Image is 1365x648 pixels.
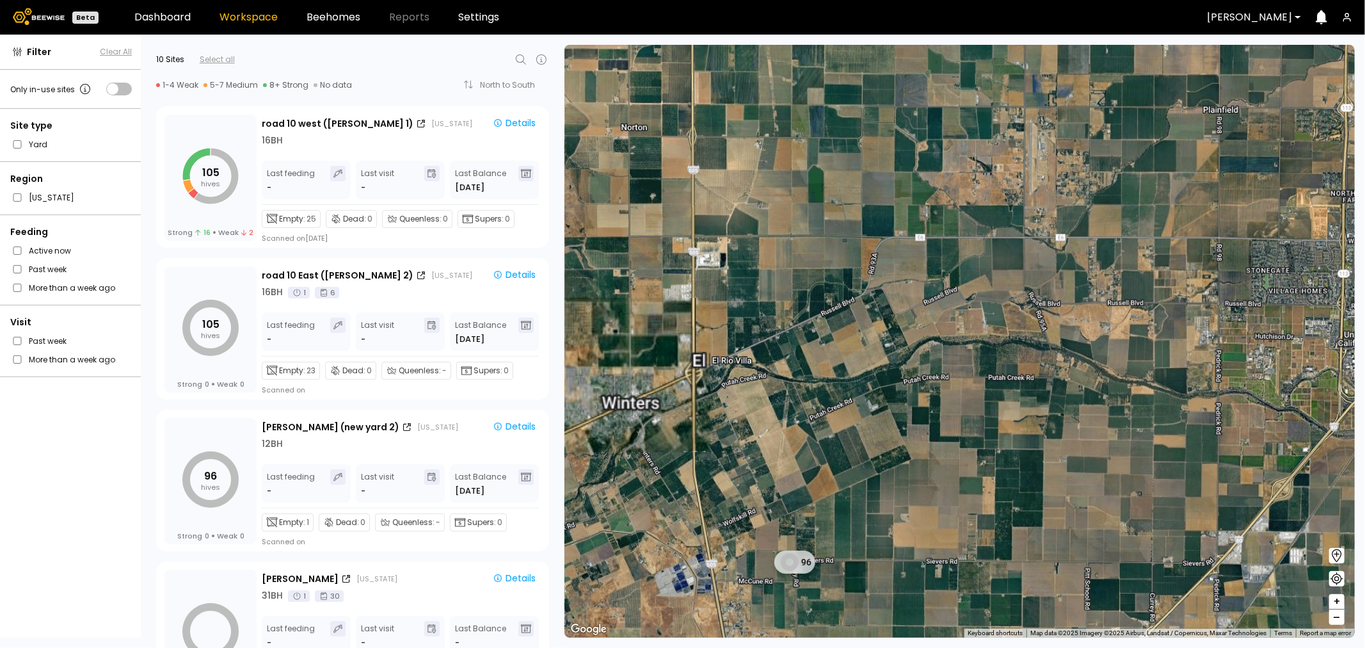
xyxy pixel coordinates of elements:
[29,244,71,257] label: Active now
[436,517,440,528] span: -
[267,181,273,194] div: -
[288,590,310,602] div: 1
[262,589,283,603] div: 31 BH
[262,286,283,299] div: 16 BH
[134,12,191,22] a: Dashboard
[307,12,360,22] a: Beehomes
[177,531,244,540] div: Strong Weak
[315,287,339,298] div: 6
[431,118,472,129] div: [US_STATE]
[156,54,184,65] div: 10 Sites
[201,330,220,341] tspan: hives
[267,485,273,498] div: -
[10,316,132,329] div: Visit
[326,210,377,228] div: Dead:
[568,621,610,638] a: Open this area in Google Maps (opens a new window)
[307,517,309,528] span: 1
[267,318,315,346] div: Last feeding
[262,572,339,586] div: [PERSON_NAME]
[1329,610,1345,625] button: –
[455,166,506,194] div: Last Balance
[10,225,132,239] div: Feeding
[1300,629,1351,636] a: Report a map error
[262,421,399,434] div: [PERSON_NAME] (new yard 2)
[168,228,253,237] div: Strong Weak
[443,213,448,225] span: 0
[240,380,244,389] span: 0
[361,469,394,498] div: Last visit
[314,80,352,90] div: No data
[201,482,220,492] tspan: hives
[455,333,484,346] span: [DATE]
[356,574,397,584] div: [US_STATE]
[568,621,610,638] img: Google
[504,365,509,377] span: 0
[455,318,506,346] div: Last Balance
[488,116,541,131] button: Details
[72,12,99,24] div: Beta
[367,365,372,377] span: 0
[319,514,370,531] div: Dead:
[367,213,372,225] span: 0
[202,165,220,180] tspan: 105
[205,531,209,540] span: 0
[262,134,283,147] div: 16 BH
[262,537,305,547] div: Scanned on
[262,233,328,243] div: Scanned on [DATE]
[29,281,115,295] label: More than a week ago
[480,81,544,89] div: North to South
[204,469,217,483] tspan: 96
[968,629,1023,638] button: Keyboard shortcuts
[195,228,210,237] span: 16
[455,485,484,498] span: [DATE]
[27,45,51,59] span: Filter
[497,517,502,528] span: 0
[381,362,451,380] div: Queenless:
[29,353,115,366] label: More than a week ago
[456,362,513,380] div: Supers:
[505,213,510,225] span: 0
[1030,629,1266,636] span: Map data ©2025 Imagery ©2025 Airbus, Landsat / Copernicus, Maxar Technologies
[360,517,365,528] span: 0
[156,80,198,90] div: 1-4 Weak
[1334,610,1341,626] span: –
[450,514,507,531] div: Supers:
[13,8,65,25] img: Beewise logo
[431,270,472,280] div: [US_STATE]
[442,365,447,377] span: -
[488,571,541,587] button: Details
[10,119,132,133] div: Site type
[361,333,365,346] div: -
[1274,629,1292,636] a: Terms (opens in new tab)
[241,228,253,237] span: 2
[220,12,278,22] a: Workspace
[315,590,344,602] div: 30
[774,551,815,574] div: 96
[200,54,235,65] div: Select all
[361,485,365,498] div: -
[307,365,315,377] span: 23
[240,531,244,540] span: 0
[361,166,394,194] div: Last visit
[10,81,93,97] div: Only in-use sites
[267,469,315,498] div: Last feeding
[493,572,536,584] div: Details
[493,269,536,280] div: Details
[204,80,258,90] div: 5-7 Medium
[488,268,541,283] button: Details
[455,181,484,194] span: [DATE]
[29,138,47,151] label: Yard
[262,269,413,282] div: road 10 East ([PERSON_NAME] 2)
[307,213,316,225] span: 25
[417,422,458,432] div: [US_STATE]
[262,210,321,228] div: Empty:
[382,210,452,228] div: Queenless:
[177,380,244,389] div: Strong Weak
[29,263,67,276] label: Past week
[202,317,220,332] tspan: 105
[455,469,506,498] div: Last Balance
[361,318,394,346] div: Last visit
[262,514,314,531] div: Empty:
[262,385,305,395] div: Scanned on
[262,117,413,131] div: road 10 west ([PERSON_NAME] 1)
